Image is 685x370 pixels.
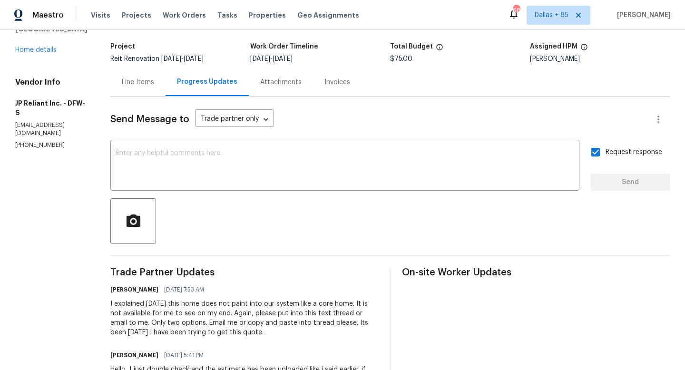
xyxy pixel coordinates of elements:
[122,10,151,20] span: Projects
[324,78,350,87] div: Invoices
[15,98,88,117] h5: JP Reliant Inc. - DFW-S
[161,56,181,62] span: [DATE]
[164,285,204,294] span: [DATE] 7:53 AM
[513,6,519,15] div: 689
[110,351,158,360] h6: [PERSON_NAME]
[195,112,274,127] div: Trade partner only
[161,56,204,62] span: -
[260,78,302,87] div: Attachments
[15,141,88,149] p: [PHONE_NUMBER]
[249,10,286,20] span: Properties
[273,56,293,62] span: [DATE]
[164,351,204,360] span: [DATE] 5:41 PM
[163,10,206,20] span: Work Orders
[250,56,293,62] span: -
[390,56,412,62] span: $75.00
[250,56,270,62] span: [DATE]
[436,43,443,56] span: The total cost of line items that have been proposed by Opendoor. This sum includes line items th...
[250,43,318,50] h5: Work Order Timeline
[390,43,433,50] h5: Total Budget
[530,56,670,62] div: [PERSON_NAME]
[15,121,88,137] p: [EMAIL_ADDRESS][DOMAIN_NAME]
[580,43,588,56] span: The hpm assigned to this work order.
[217,12,237,19] span: Tasks
[530,43,577,50] h5: Assigned HPM
[15,78,88,87] h4: Vendor Info
[613,10,671,20] span: [PERSON_NAME]
[15,47,57,53] a: Home details
[110,285,158,294] h6: [PERSON_NAME]
[91,10,110,20] span: Visits
[32,10,64,20] span: Maestro
[177,77,237,87] div: Progress Updates
[297,10,359,20] span: Geo Assignments
[535,10,568,20] span: Dallas + 85
[110,115,189,124] span: Send Message to
[184,56,204,62] span: [DATE]
[606,147,662,157] span: Request response
[110,56,204,62] span: Reit Renovation
[110,299,378,337] div: I explained [DATE] this home does not paint into our system like a core home. It is not available...
[110,43,135,50] h5: Project
[402,268,670,277] span: On-site Worker Updates
[122,78,154,87] div: Line Items
[110,268,378,277] span: Trade Partner Updates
